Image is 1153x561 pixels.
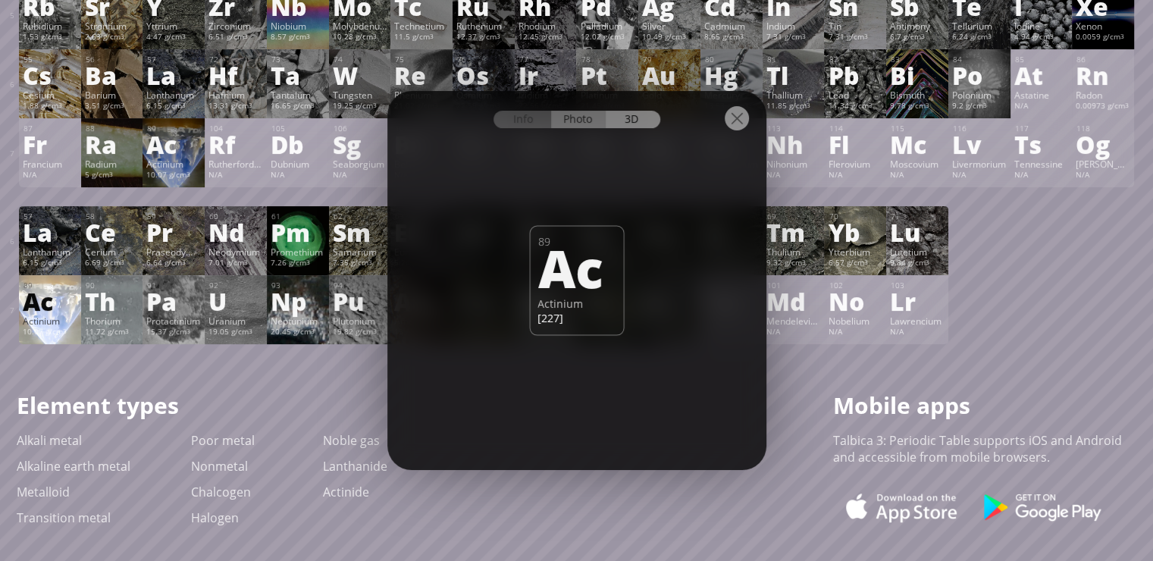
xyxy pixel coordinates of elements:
div: 114 [829,124,882,133]
div: N/A [1014,170,1069,182]
div: 1.53 g/cm [23,32,77,44]
div: Tungsten [333,89,387,101]
div: Lanthanum [23,246,77,258]
sup: 3 [109,170,113,178]
div: Rn [1076,63,1130,87]
div: Ts [1014,132,1069,156]
div: Palladium [580,20,634,32]
div: Og [1076,132,1130,156]
div: Pr [146,220,201,244]
a: Actinide [323,484,369,500]
div: Hf [208,63,263,87]
div: 118 [1076,124,1130,133]
div: 0.0059 g/cm [1076,32,1130,44]
div: 85 [1015,55,1069,64]
sup: 3 [182,101,186,109]
div: Rubidium [23,20,77,32]
div: 12.37 g/cm [456,32,511,44]
div: Mercury [704,89,759,101]
div: Osmium [456,89,511,101]
div: 15.37 g/cm [146,327,201,339]
div: Dubnium [271,158,325,170]
div: 10.49 g/cm [642,32,697,44]
div: 8.57 g/cm [271,32,325,44]
div: 84 [953,55,1007,64]
div: Ra [85,132,139,156]
div: 6.69 g/cm [85,258,139,270]
div: 7.35 g/cm [333,258,387,270]
div: Iridium [519,89,573,101]
div: Tennessine [1014,158,1069,170]
sup: 3 [921,32,925,40]
div: N/A [766,327,821,339]
div: Polonium [952,89,1007,101]
div: Actinium [146,158,201,170]
div: Ytterbium [828,246,882,258]
div: 10.07 g/cm [146,170,201,182]
div: Pa [146,289,201,313]
div: 94 [334,280,387,290]
div: Lutetium [890,246,945,258]
div: 4.94 g/cm [1014,32,1069,44]
div: Hg [704,63,759,87]
div: 106 [334,124,387,133]
div: Tl [766,63,821,87]
div: Technetium [394,20,449,32]
div: Promethium [271,246,325,258]
div: Ruthenium [456,20,511,32]
div: [227] [537,311,616,325]
div: Nh [766,132,821,156]
sup: 3 [244,258,248,266]
sup: 3 [311,327,315,335]
sup: 3 [121,101,124,109]
div: Cesium [23,89,77,101]
div: 101 [767,280,821,290]
sup: 3 [497,32,500,40]
sup: 3 [802,258,806,266]
div: Ba [85,63,139,87]
sup: 3 [125,327,129,335]
div: 6.15 g/cm [146,101,201,113]
div: 2.63 g/cm [85,32,139,44]
div: Barium [85,89,139,101]
div: Pu [333,289,387,313]
div: Cs [23,63,77,87]
div: 76 [457,55,511,64]
sup: 3 [306,32,310,40]
div: Niobium [271,20,325,32]
div: 104 [209,124,263,133]
div: N/A [1076,170,1130,182]
a: Halogen [191,509,239,526]
sup: 3 [121,258,124,266]
a: Alkaline earth metal [17,458,130,475]
div: Ac [538,242,613,293]
div: Photo [551,111,606,128]
div: Info [493,111,552,128]
div: Lu [890,220,945,244]
div: Cerium [85,246,139,258]
div: 3.51 g/cm [85,101,139,113]
div: 7.31 g/cm [828,32,882,44]
sup: 3 [306,258,310,266]
div: N/A [208,170,263,182]
div: 80 [705,55,759,64]
div: 12.45 g/cm [519,32,573,44]
div: Ir [519,63,573,87]
div: Protactinium [146,315,201,327]
sup: 3 [186,327,190,335]
div: 89 [23,280,77,290]
div: Bi [890,63,945,87]
sup: 3 [373,101,377,109]
div: Rhodium [519,20,573,32]
div: At [1014,63,1069,87]
div: 10.28 g/cm [333,32,387,44]
div: [PERSON_NAME] [1076,158,1130,170]
div: Rf [208,132,263,156]
div: Ce [85,220,139,244]
div: 11.72 g/cm [85,327,139,339]
sup: 3 [373,327,377,335]
sup: 3 [926,101,929,109]
div: Hafnium [208,89,263,101]
div: N/A [828,170,882,182]
a: Lanthanide [323,458,387,475]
